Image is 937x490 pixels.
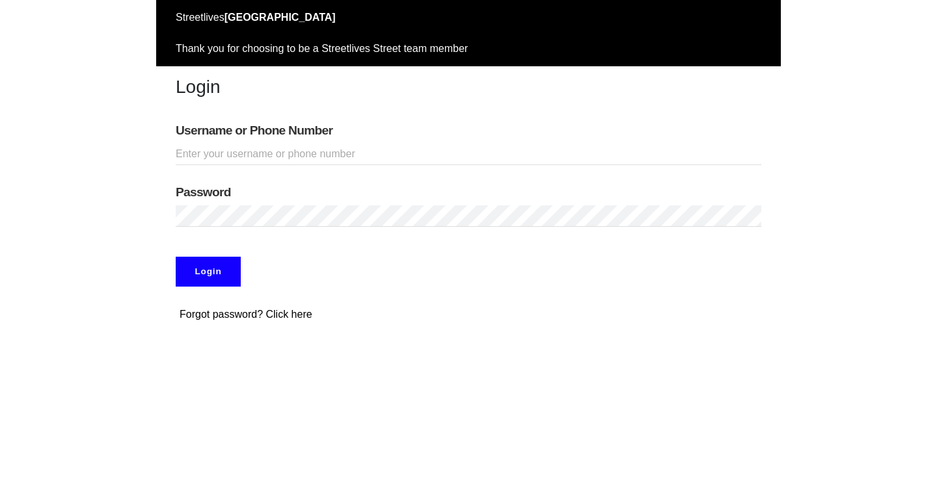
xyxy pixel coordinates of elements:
div: Streetlives [176,10,761,25]
label: Password [176,185,761,200]
input: Login [176,257,241,287]
button: Forgot password? Click here [176,306,316,323]
strong: [GEOGRAPHIC_DATA] [224,12,336,23]
div: Thank you for choosing to be a Streetlives Street team member [176,41,761,57]
input: Enter your username or phone number [176,144,761,165]
label: Username or Phone Number [176,123,761,138]
h3: Login [176,76,761,98]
